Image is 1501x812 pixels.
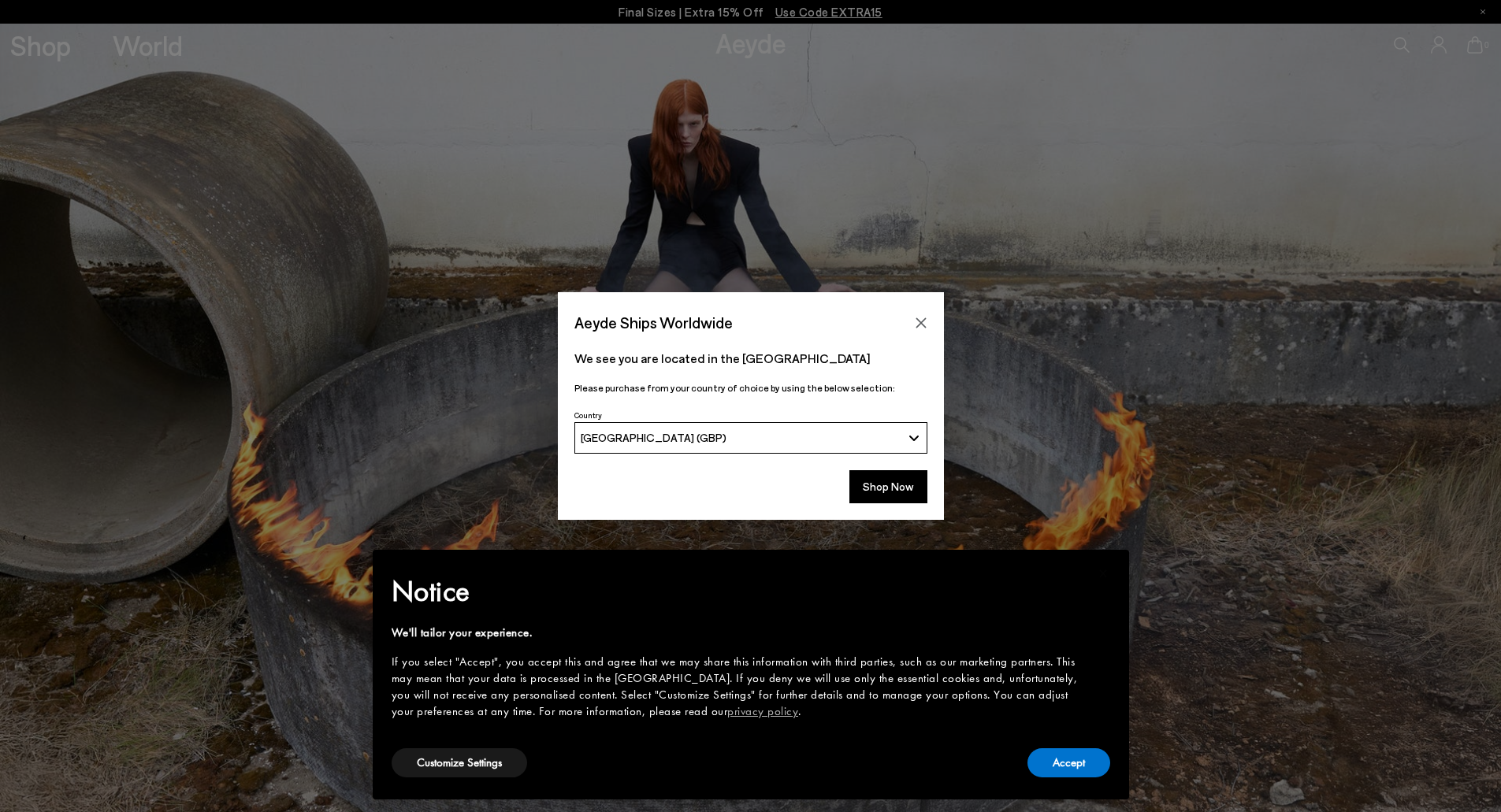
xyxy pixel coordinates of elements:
button: Accept [1027,748,1110,777]
span: Aeyde Ships Worldwide [574,309,733,336]
p: Please purchase from your country of choice by using the below selection: [574,380,927,395]
button: Close [909,311,933,335]
button: Close this notice [1085,554,1123,592]
span: Country [574,410,602,420]
a: privacy policy [727,703,798,719]
button: Customize Settings [392,748,527,777]
span: × [1098,561,1109,585]
div: If you select "Accept", you accept this and agree that we may share this information with third p... [392,654,1085,720]
h2: Notice [392,571,1085,612]
button: Shop Now [849,470,927,503]
span: [GEOGRAPHIC_DATA] (GBP) [581,431,726,444]
div: We'll tailor your experience. [392,625,1085,641]
p: We see you are located in the [GEOGRAPHIC_DATA] [574,349,927,368]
